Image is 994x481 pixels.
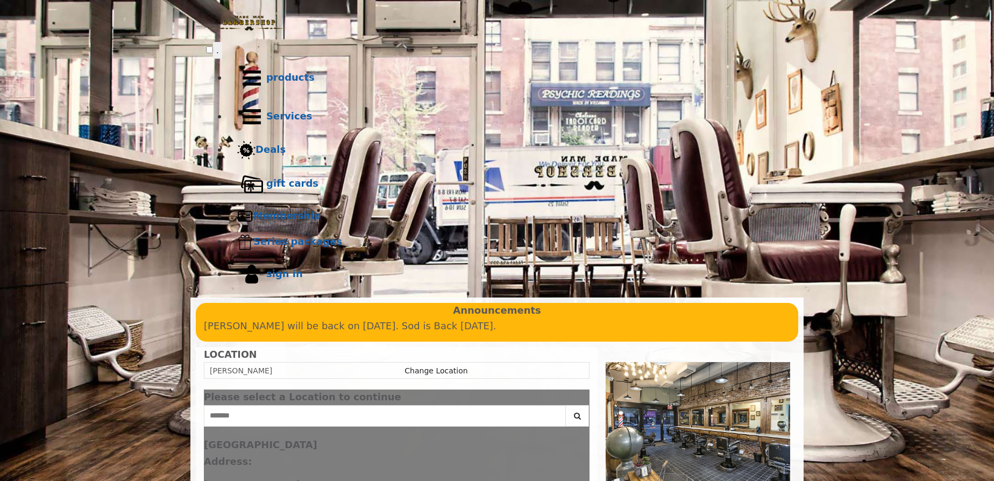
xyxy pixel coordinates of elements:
[237,234,253,250] img: Series packages
[237,260,266,289] img: sign in
[206,46,213,53] input: menu toggle
[210,366,272,375] span: [PERSON_NAME]
[237,208,253,224] img: Membership
[228,255,788,294] a: sign insign in
[266,268,303,279] b: sign in
[228,229,788,255] a: Series packagesSeries packages
[253,236,342,247] b: Series packages
[204,319,790,334] p: [PERSON_NAME] will be back on [DATE]. Sod is Back [DATE].
[204,391,401,402] span: Please select a Location to continue
[213,42,222,59] button: menu toggle
[266,110,313,122] b: Services
[453,303,541,319] b: Announcements
[571,412,584,420] i: Search button
[228,59,788,97] a: Productsproducts
[228,165,788,203] a: Gift cardsgift cards
[404,366,467,375] a: Change Location
[204,405,566,427] input: Search Center
[266,178,318,189] b: gift cards
[266,72,315,83] b: products
[216,45,219,55] span: .
[253,210,321,221] b: Membership
[204,405,590,432] div: Center Select
[237,141,255,160] img: Deals
[237,63,266,93] img: Products
[228,203,788,229] a: MembershipMembership
[228,136,788,165] a: DealsDeals
[573,394,590,401] button: close dialog
[206,6,292,40] img: Made Man Barbershop logo
[255,144,286,155] b: Deals
[204,439,317,450] b: [GEOGRAPHIC_DATA]
[204,349,257,360] b: LOCATION
[204,456,252,467] b: Address:
[228,97,788,136] a: ServicesServices
[237,169,266,199] img: Gift cards
[237,102,266,131] img: Services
